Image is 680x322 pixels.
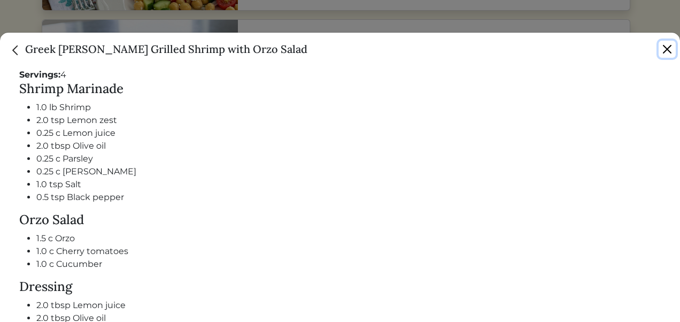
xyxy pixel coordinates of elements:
li: 1.0 c Cucumber [36,258,661,271]
a: Close [9,42,25,56]
h5: Greek [PERSON_NAME] Grilled Shrimp with Orzo Salad [9,41,307,57]
li: 0.25 c Lemon juice [36,127,661,140]
li: 0.25 c [PERSON_NAME] [36,165,661,178]
li: 1.0 c Cherry tomatoes [36,245,661,258]
img: back_caret-0738dc900bf9763b5e5a40894073b948e17d9601fd527fca9689b06ce300169f.svg [9,43,22,57]
li: 1.5 c Orzo [36,232,661,245]
li: 2.0 tbsp Lemon juice [36,299,661,312]
li: 2.0 tsp Lemon zest [36,114,661,127]
h4: Orzo Salad [19,212,661,228]
button: Close [659,41,676,58]
li: 0.25 c Parsley [36,152,661,165]
strong: Servings: [19,70,60,80]
h4: Dressing [19,279,661,295]
h4: Shrimp Marinade [19,81,661,97]
li: 0.5 tsp Black pepper [36,191,661,204]
li: 2.0 tbsp Olive oil [36,140,661,152]
li: 1.0 tsp Salt [36,178,661,191]
div: 4 [19,68,661,81]
li: 1.0 lb Shrimp [36,101,661,114]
